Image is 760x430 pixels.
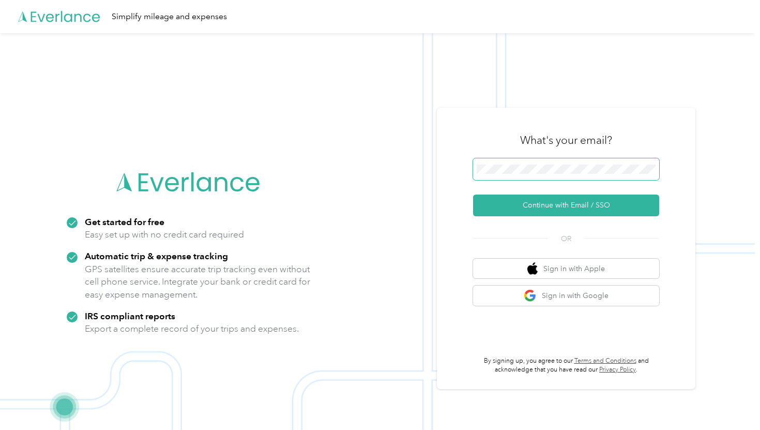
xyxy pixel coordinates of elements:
h3: What's your email? [520,133,612,147]
div: Simplify mileage and expenses [112,10,227,23]
a: Privacy Policy [599,366,636,374]
span: OR [548,233,584,244]
p: Easy set up with no credit card required [85,228,244,241]
img: apple logo [527,262,538,275]
strong: IRS compliant reports [85,310,175,321]
p: By signing up, you agree to our and acknowledge that you have read our . [473,357,659,375]
strong: Automatic trip & expense tracking [85,250,228,261]
p: GPS satellites ensure accurate trip tracking even without cell phone service. Integrate your bank... [85,263,311,301]
strong: Get started for free [85,216,164,227]
p: Export a complete record of your trips and expenses. [85,322,299,335]
button: Continue with Email / SSO [473,195,659,216]
button: apple logoSign in with Apple [473,259,659,279]
button: google logoSign in with Google [473,286,659,306]
img: google logo [524,289,537,302]
a: Terms and Conditions [574,357,636,365]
